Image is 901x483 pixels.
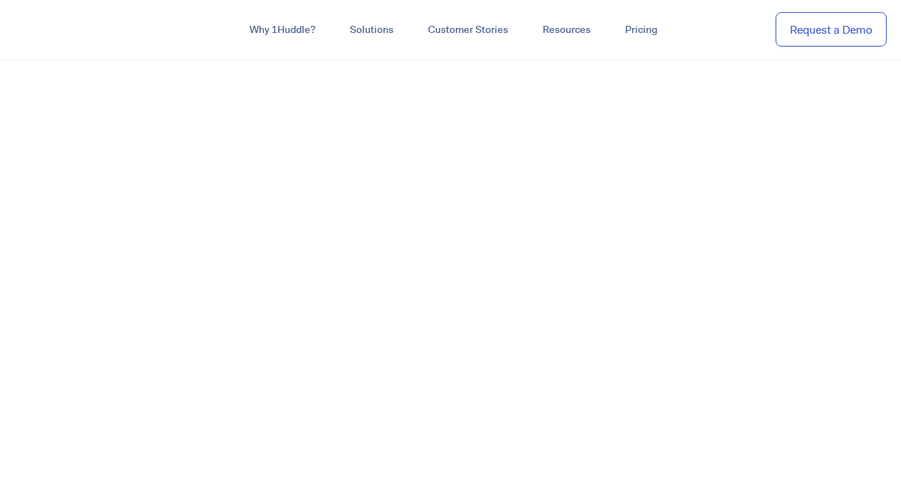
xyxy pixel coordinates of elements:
a: Request a Demo [776,12,887,47]
a: Why 1Huddle? [232,17,333,43]
img: ... [14,16,117,43]
a: Pricing [608,17,674,43]
a: Solutions [333,17,411,43]
a: Resources [525,17,608,43]
a: Customer Stories [411,17,525,43]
